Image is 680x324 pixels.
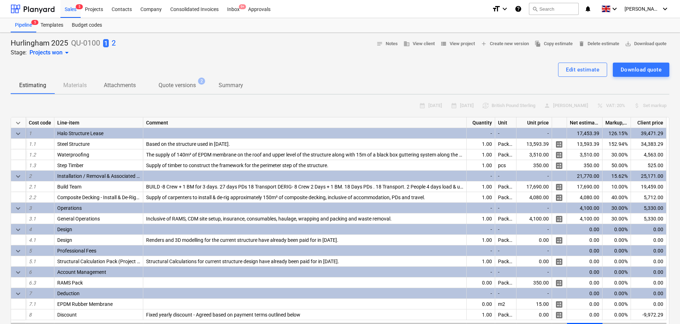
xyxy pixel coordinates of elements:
div: 30.00% [603,149,631,160]
span: BUILD -8 Crew + 1 BM for 3 days. 27 days PDs 18 Transport DERIG- 8 Crew 2 Days + 1 BM. 18 Days PD... [146,184,472,190]
div: Line-item [54,117,143,128]
span: view_list [440,41,447,47]
i: keyboard_arrow_down [500,5,509,13]
div: 525.00 [631,160,666,171]
span: 5.1 [29,259,36,264]
div: Quantity [467,117,495,128]
span: arrow_drop_down [63,48,71,57]
div: 34,383.29 [631,139,666,149]
a: Pipeline5 [11,18,36,32]
button: Download quote [613,63,669,77]
div: - [495,288,516,299]
div: 39,471.29 [631,128,666,139]
div: Package [495,181,516,192]
span: file_copy [535,41,541,47]
button: Search [529,3,579,15]
div: - [495,224,516,235]
div: Package [495,139,516,149]
div: 5,330.00 [631,203,666,213]
span: Discount [57,312,77,318]
span: Step Timber [57,163,84,168]
div: 15.62% [603,171,631,181]
span: Manage detailed breakdown for the row [555,161,563,170]
div: Pipeline [11,18,36,32]
div: 17,690.00 [516,181,552,192]
button: Create new version [478,38,532,49]
span: Professional Fees [57,248,96,254]
span: Supply of carpenters to install & de-rig approximately 150m² of composite decking, inclusive of a... [146,195,425,200]
div: 0.00% [603,277,631,288]
button: Edit estimate [558,63,607,77]
span: 8 [29,312,32,318]
span: Collapse category [14,247,22,255]
span: 6 [29,269,32,275]
div: 13,593.39 [567,139,603,149]
span: Manage detailed breakdown for the row [555,257,563,266]
div: Package [495,235,516,245]
span: View client [403,40,435,48]
div: - [467,203,495,213]
div: 0.00 [567,309,603,320]
span: View project [440,40,475,48]
div: 21,770.00 [567,171,603,181]
div: 1.00 [467,139,495,149]
span: add [481,41,487,47]
span: Collapse category [14,225,22,234]
div: 4,100.00 [516,213,552,224]
span: Operations [57,205,82,211]
span: 1 [29,131,32,136]
div: 0.00 [567,267,603,277]
div: 3,510.00 [516,149,552,160]
div: m2 [495,299,516,309]
span: 4.1 [29,237,36,243]
div: 0.00% [603,245,631,256]
div: Markup, % [603,117,631,128]
p: Stage: [11,48,27,57]
span: Manage detailed breakdown for the row [555,193,563,202]
span: 2 [198,78,205,85]
button: Delete estimate [575,38,622,49]
div: 25,171.00 [631,171,666,181]
button: View client [401,38,438,49]
div: - [467,171,495,181]
i: keyboard_arrow_down [610,5,619,13]
div: 0.00 [567,277,603,288]
div: 0.00% [603,299,631,309]
div: 0.00 [516,256,552,267]
span: Collapse category [14,290,22,298]
div: 126.15% [603,128,631,139]
div: Unit [495,117,516,128]
span: Build Team [57,184,81,190]
p: Summary [219,81,243,90]
div: 0.00% [603,309,631,320]
span: EPDM Rubber Membrane [57,301,113,307]
div: Cost code [26,117,54,128]
button: 1 [103,38,109,48]
div: - [516,245,552,256]
div: Edit estimate [566,65,599,74]
span: 1 [103,39,109,47]
div: 0.00 [631,235,666,245]
span: 1.2 [29,152,36,158]
span: 9+ [239,4,246,9]
span: Manage detailed breakdown for the row [555,300,563,309]
div: 0.00 [631,224,666,235]
div: 0.00% [603,256,631,267]
span: General Operations [57,216,100,222]
div: 4,100.00 [567,213,603,224]
div: 0.00% [603,235,631,245]
div: 5,712.00 [631,192,666,203]
div: 4,080.00 [516,192,552,203]
span: Supply of timber to construct the framework for the perimeter step of the structure. [146,163,328,168]
div: - [467,224,495,235]
span: 3 [29,205,32,211]
div: Client price [631,117,666,128]
div: 350.00 [567,160,603,171]
button: Copy estimate [532,38,575,49]
span: Account Management [57,269,106,275]
div: - [467,288,495,299]
span: Delete estimate [578,40,619,48]
div: 0.00 [516,309,552,320]
span: delete [578,41,585,47]
div: 0.00 [567,245,603,256]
